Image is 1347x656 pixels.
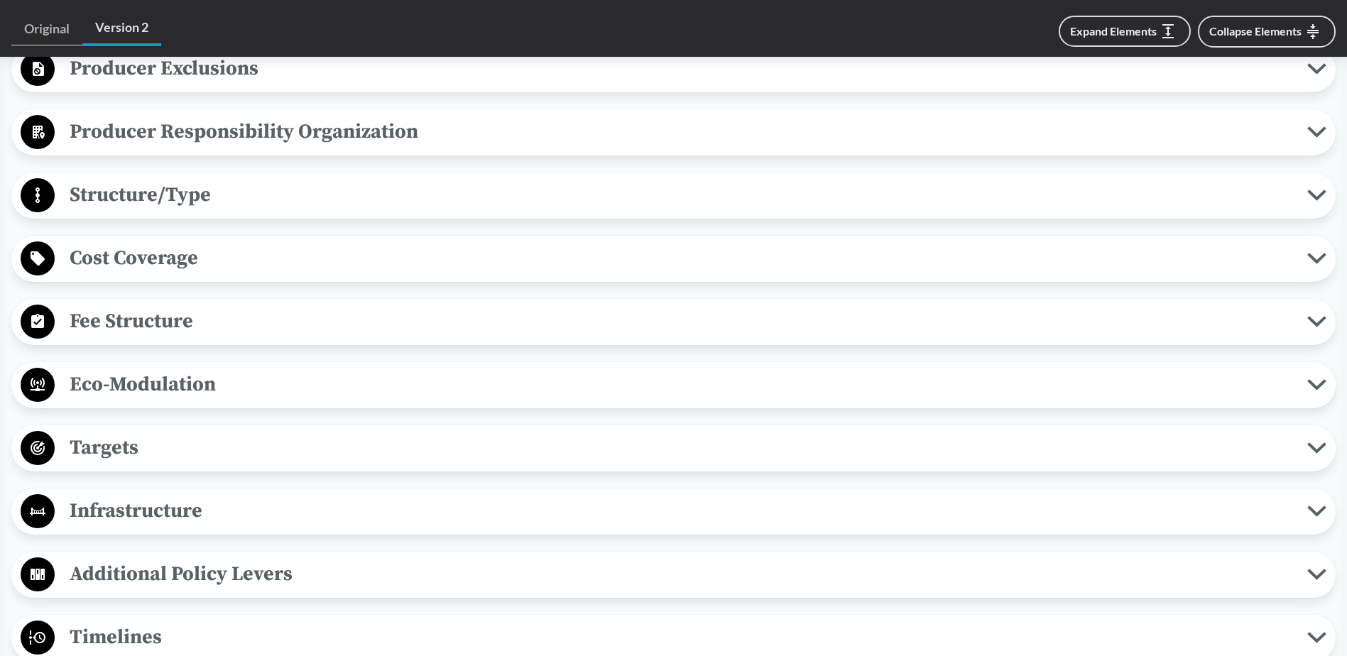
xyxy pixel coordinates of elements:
[1198,16,1336,48] button: Collapse Elements
[16,620,1331,656] button: Timelines
[16,177,1331,214] button: Structure/Type
[55,558,1307,590] span: Additional Policy Levers
[55,179,1307,211] span: Structure/Type
[55,432,1307,464] span: Targets
[16,367,1331,403] button: Eco-Modulation
[16,51,1331,87] button: Producer Exclusions
[55,368,1307,400] span: Eco-Modulation
[55,495,1307,527] span: Infrastructure
[55,116,1307,148] span: Producer Responsibility Organization
[55,242,1307,274] span: Cost Coverage
[16,493,1331,530] button: Infrastructure
[16,557,1331,593] button: Additional Policy Levers
[55,305,1307,337] span: Fee Structure
[11,13,82,45] a: Original
[82,11,161,46] a: Version 2
[16,241,1331,277] button: Cost Coverage
[16,430,1331,466] button: Targets
[16,114,1331,151] button: Producer Responsibility Organization
[1059,16,1191,47] button: Expand Elements
[55,53,1307,84] span: Producer Exclusions
[55,621,1307,653] span: Timelines
[16,304,1331,340] button: Fee Structure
